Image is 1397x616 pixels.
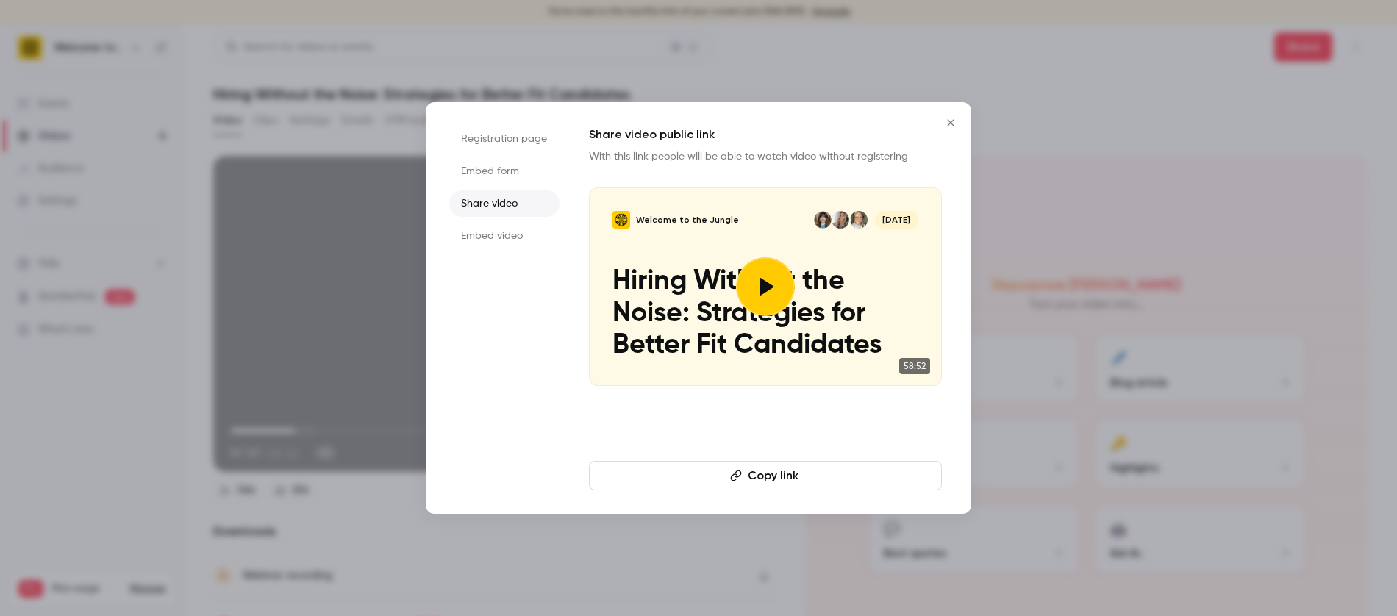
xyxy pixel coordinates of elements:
[449,190,560,217] li: Share video
[449,158,560,185] li: Embed form
[936,108,965,137] button: Close
[449,126,560,152] li: Registration page
[589,461,942,490] button: Copy link
[449,223,560,249] li: Embed video
[589,187,942,386] a: Hiring Without the Noise: Strategies for Better Fit CandidatesWelcome to the JungleCat SymonsLucy...
[899,358,930,374] span: 58:52
[589,149,942,164] p: With this link people will be able to watch video without registering
[589,126,942,143] h1: Share video public link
